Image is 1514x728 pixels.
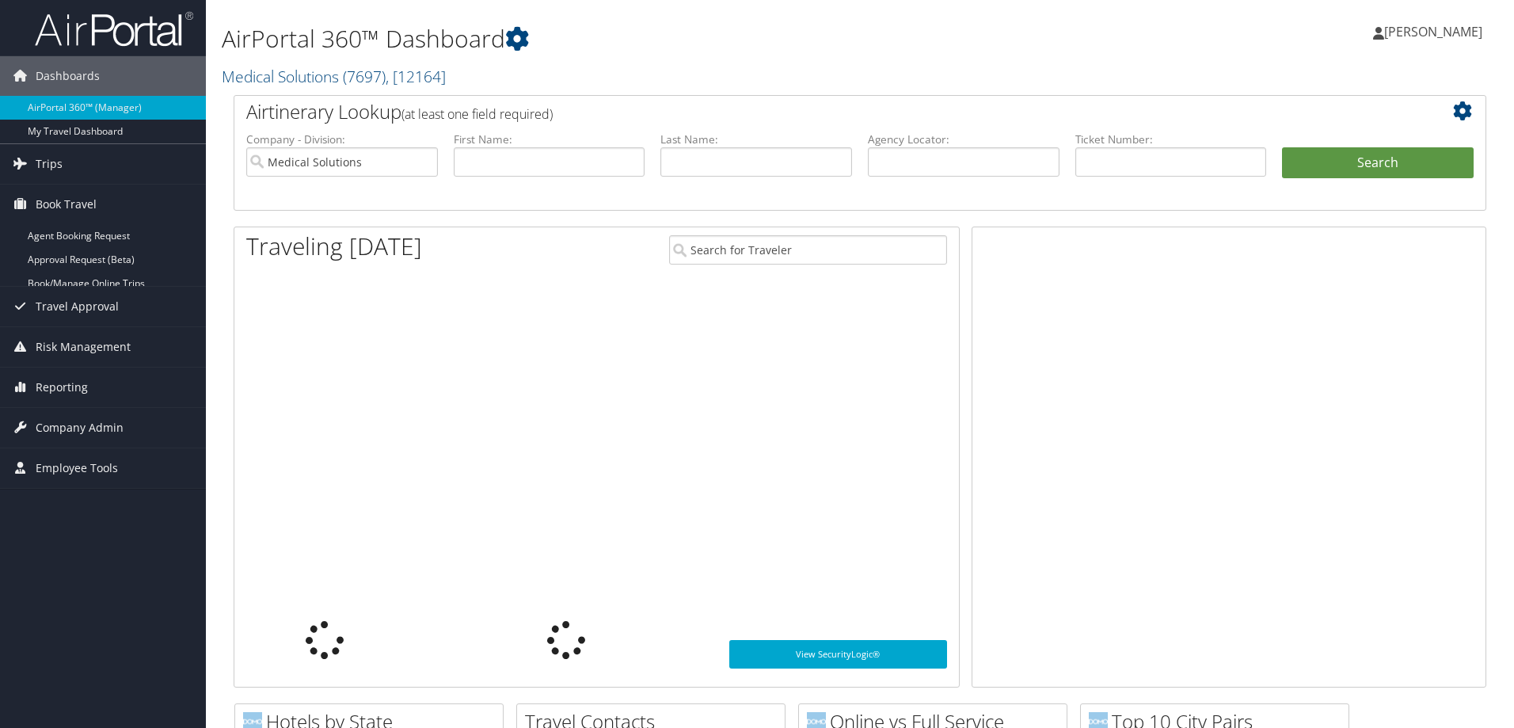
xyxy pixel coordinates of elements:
a: Medical Solutions [222,66,446,87]
span: Employee Tools [36,448,118,488]
span: , [ 12164 ] [386,66,446,87]
span: Trips [36,144,63,184]
label: Last Name: [660,131,852,147]
span: Travel Approval [36,287,119,326]
h1: AirPortal 360™ Dashboard [222,22,1073,55]
img: airportal-logo.png [35,10,193,48]
span: Reporting [36,368,88,407]
span: ( 7697 ) [343,66,386,87]
label: Ticket Number: [1075,131,1267,147]
a: View SecurityLogic® [729,640,947,669]
h2: Airtinerary Lookup [246,98,1369,125]
span: Company Admin [36,408,124,448]
a: [PERSON_NAME] [1373,8,1498,55]
label: Agency Locator: [868,131,1059,147]
span: Book Travel [36,185,97,224]
span: Dashboards [36,56,100,96]
label: Company - Division: [246,131,438,147]
span: (at least one field required) [401,105,553,123]
span: [PERSON_NAME] [1384,23,1482,40]
button: Search [1282,147,1474,179]
label: First Name: [454,131,645,147]
span: Risk Management [36,327,131,367]
input: Search for Traveler [669,235,947,265]
h1: Traveling [DATE] [246,230,422,263]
